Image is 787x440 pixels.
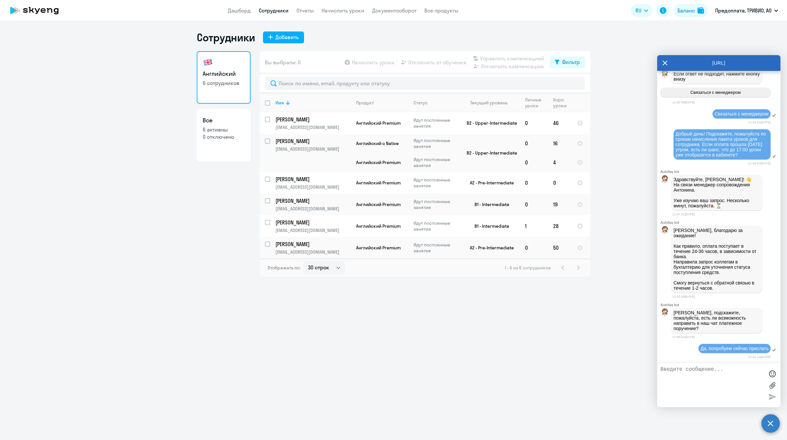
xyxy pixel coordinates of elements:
[715,7,772,14] p: Предоплата, ТРИВИО, АО
[203,116,245,125] h3: Все
[296,7,314,14] a: Отчеты
[275,176,350,183] p: [PERSON_NAME]
[661,308,669,318] img: bot avatar
[674,4,708,17] button: Балансbalance
[700,346,769,351] span: Да, попробуем сейчас прислать
[459,134,520,172] td: B2 - Upper-Intermediate
[631,4,653,17] button: RU
[414,199,458,210] p: Идут постоянные занятия
[459,237,520,259] td: A2 - Pre-Intermediate
[672,100,695,104] time: 11:42:58[DATE]
[263,31,304,43] button: Добавить
[356,201,401,207] span: Английский Premium
[275,116,351,123] a: [PERSON_NAME]
[520,237,548,259] td: 0
[548,194,572,215] td: 19
[265,58,301,66] span: Вы выбрали: 0
[275,206,351,212] p: [EMAIL_ADDRESS][DOMAIN_NAME]
[275,219,351,226] a: [PERSON_NAME]
[197,31,255,44] h1: Сотрудники
[697,7,704,14] img: balance
[550,56,585,68] button: Фильтр
[520,215,548,237] td: 1
[275,137,351,145] a: [PERSON_NAME]
[470,100,508,106] div: Текущий уровень
[712,3,781,18] button: Предоплата, ТРИВИО, АО
[674,228,760,291] p: [PERSON_NAME], благодарю за ожидание! Как правило, оплата поступает в течение 24-36 часов, в зави...
[748,355,771,359] time: 12:51:11[DATE]
[677,7,695,14] div: Баланс
[690,90,740,95] span: Связаться с менеджером
[275,33,299,41] div: Добавить
[464,100,519,106] div: Текущий уровень
[459,112,520,134] td: B2 - Upper-Intermediate
[228,7,251,14] a: Дашборд
[660,88,771,97] button: Связаться с менеджером
[424,7,458,14] a: Все продукты
[197,51,251,104] a: Английский6 сотрудников
[548,112,572,134] td: 46
[661,175,669,185] img: bot avatar
[275,197,350,204] p: [PERSON_NAME]
[660,170,780,174] div: Autofaq bot
[265,77,585,90] input: Поиск по имени, email, продукту или статусу
[203,133,245,140] p: 0 отключено
[767,380,777,390] label: Лимит 10 файлов
[562,58,580,66] div: Фильтр
[414,220,458,232] p: Идут постоянные занятия
[356,140,399,146] span: Английский с Native
[672,295,695,298] time: 11:52:56[DATE]
[356,180,401,186] span: Английский Premium
[414,242,458,254] p: Идут постоянные занятия
[414,117,458,129] p: Идут постоянные занятия
[275,184,351,190] p: [EMAIL_ADDRESS][DOMAIN_NAME]
[661,226,669,236] img: bot avatar
[459,194,520,215] td: B1 - Intermediate
[275,137,350,145] p: [PERSON_NAME]
[636,7,641,14] span: RU
[459,215,520,237] td: B1 - Intermediate
[525,97,548,109] div: Личные уроки
[356,223,401,229] span: Английский Premium
[356,120,401,126] span: Английский Premium
[548,237,572,259] td: 50
[275,100,284,106] div: Имя
[275,124,351,130] p: [EMAIL_ADDRESS][DOMAIN_NAME]
[197,109,251,161] a: Все6 активны0 отключено
[275,176,351,183] a: [PERSON_NAME]
[275,146,351,152] p: [EMAIL_ADDRESS][DOMAIN_NAME]
[715,111,769,116] span: Связаться с менеджером
[275,249,351,255] p: [EMAIL_ADDRESS][DOMAIN_NAME]
[275,219,350,226] p: [PERSON_NAME]
[520,134,548,153] td: 0
[660,303,780,307] div: Autofaq bot
[672,212,695,216] time: 11:47:21[DATE]
[672,335,695,339] time: 11:55:21[DATE]
[356,159,401,165] span: Английский Premium
[356,245,401,251] span: Английский Premium
[275,241,351,248] a: [PERSON_NAME]
[275,227,351,233] p: [EMAIL_ADDRESS][DOMAIN_NAME]
[275,197,351,204] a: [PERSON_NAME]
[505,265,551,271] span: 1 - 6 из 6 сотрудников
[268,265,301,271] span: Отображать по:
[322,7,364,14] a: Начислить уроки
[203,126,245,133] p: 6 активны
[548,134,572,153] td: 16
[275,241,350,248] p: [PERSON_NAME]
[459,172,520,194] td: A2 - Pre-Intermediate
[674,71,761,82] span: Если ответ не подходит, нажмите кнопку внизу
[203,70,245,78] h3: Английский
[661,70,669,79] img: bot avatar
[372,7,416,14] a: Документооборот
[553,97,572,109] div: Корп. уроки
[660,220,780,224] div: Autofaq bot
[674,310,760,331] p: [PERSON_NAME], подскажите, пожалуйста, есть ли возможность направить в наш чат платежное поручение?
[520,194,548,215] td: 0
[748,120,771,124] time: 11:43:01[DATE]
[414,177,458,189] p: Идут постоянные занятия
[676,131,767,157] span: Добрый день! Подскажите, пожалуйста по срокам начисления пакета уроков для сотрудника. Если оплат...
[275,100,351,106] div: Имя
[259,7,289,14] a: Сотрудники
